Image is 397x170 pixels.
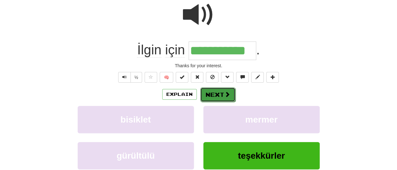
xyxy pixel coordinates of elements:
[191,72,203,83] button: Reset to 0% Mastered (alt+r)
[160,72,173,83] button: 🧠
[266,72,279,83] button: Add to collection (alt+a)
[165,42,185,58] span: için
[236,72,249,83] button: Discuss sentence (alt+u)
[19,63,378,69] div: Thanks for your interest.
[120,115,151,124] span: bisiklet
[145,72,157,83] button: Favorite sentence (alt+f)
[78,106,194,133] button: bisiklet
[245,115,278,124] span: mermer
[221,72,234,83] button: Grammar (alt+g)
[206,72,218,83] button: Ignore sentence (alt+i)
[203,106,320,133] button: mermer
[78,142,194,169] button: gürültülü
[117,72,142,83] div: Text-to-speech controls
[200,87,235,102] button: Next
[137,42,161,58] span: İlgin
[162,89,197,100] button: Explain
[256,42,260,57] span: .
[176,72,188,83] button: Set this sentence to 100% Mastered (alt+m)
[117,151,155,161] span: gürültülü
[238,151,285,161] span: teşekkürler
[203,142,320,169] button: teşekkürler
[251,72,264,83] button: Edit sentence (alt+d)
[118,72,131,83] button: Play sentence audio (ctl+space)
[130,72,142,83] button: ½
